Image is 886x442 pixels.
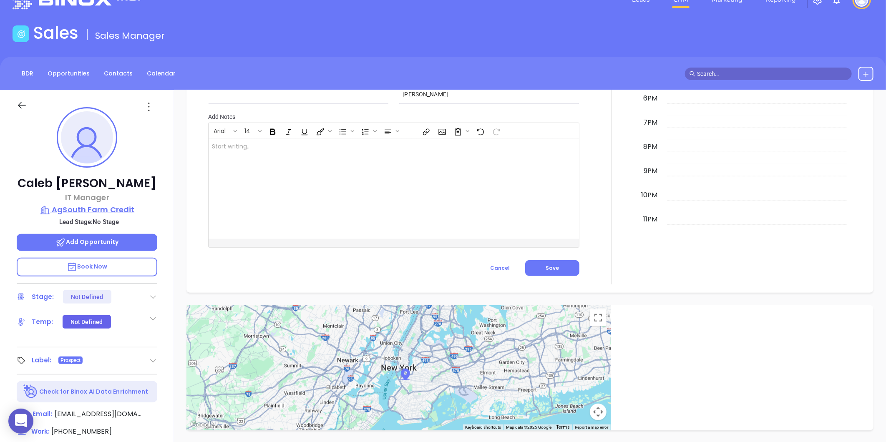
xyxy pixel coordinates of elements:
[590,309,607,326] button: Toggle fullscreen view
[208,112,579,121] p: Add Notes
[488,124,503,138] span: Redo
[240,124,257,138] button: 14
[33,23,78,43] h1: Sales
[23,384,38,399] img: Ai-Enrich-DaqCidB-.svg
[575,425,608,429] a: Report a map error
[475,260,525,276] button: Cancel
[642,142,659,152] div: 8pm
[67,262,108,271] span: Book Now
[380,124,401,138] span: Align
[335,124,356,138] span: Insert Unordered List
[60,356,81,365] span: Prospect
[43,67,95,80] a: Opportunities
[209,124,232,138] button: Arial
[99,67,138,80] a: Contacts
[525,260,579,276] button: Save
[39,387,148,396] p: Check for Binox AI Data Enrichment
[17,67,38,80] a: BDR
[642,93,659,103] div: 6pm
[189,419,216,430] a: Open this area in Google Maps (opens a new window)
[296,124,311,138] span: Underline
[17,176,157,191] p: Caleb [PERSON_NAME]
[506,425,551,429] span: Map data ©2025 Google
[17,192,157,203] p: IT Manager
[32,354,52,367] div: Label:
[312,124,334,138] span: Fill color or set the text color
[639,190,659,200] div: 10pm
[418,124,433,138] span: Insert link
[357,124,379,138] span: Insert Ordered List
[690,71,695,77] span: search
[51,427,112,436] span: [PHONE_NUMBER]
[17,204,157,216] a: AgSouth Farm Credit
[546,264,559,271] span: Save
[32,316,53,328] div: Temp:
[95,29,165,42] span: Sales Manager
[240,127,254,133] span: 14
[642,166,659,176] div: 9pm
[280,124,295,138] span: Italic
[264,124,279,138] span: Bold
[55,238,119,246] span: Add Opportunity
[240,124,264,138] span: Font size
[209,127,230,133] span: Arial
[21,216,157,227] p: Lead Stage: No Stage
[71,290,103,304] div: Not Defined
[434,124,449,138] span: Insert Image
[556,424,570,430] a: Terms (opens in new tab)
[32,291,54,303] div: Stage:
[55,409,142,419] span: [EMAIL_ADDRESS][DOMAIN_NAME]
[490,264,510,271] span: Cancel
[33,409,52,420] span: Email:
[70,315,103,329] div: Not Defined
[642,118,659,128] div: 7pm
[450,124,471,138] span: Surveys
[697,69,847,78] input: Search…
[209,124,239,138] span: Font family
[189,419,216,430] img: Google
[142,67,181,80] a: Calendar
[590,404,607,420] button: Map camera controls
[642,214,659,224] div: 11pm
[472,124,487,138] span: Undo
[465,424,501,430] button: Keyboard shortcuts
[31,427,50,436] span: Work :
[61,111,113,163] img: profile-user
